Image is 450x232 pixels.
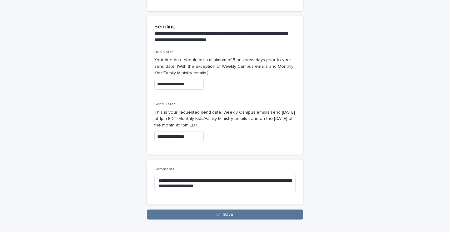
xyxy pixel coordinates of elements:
[154,57,296,76] p: Your due date should be a minimum of 5 business days prior to your send date. (With the exception...
[154,102,175,106] span: Send Date
[154,50,173,54] span: Due Date
[154,24,176,31] h2: Sending
[154,167,174,171] span: Comments
[154,109,296,129] p: This is your requested send date. Weekly Campus emails send [DATE] at 1pm EDT. Monthly Kids/Famil...
[223,212,233,217] span: Save
[147,210,303,220] button: Save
